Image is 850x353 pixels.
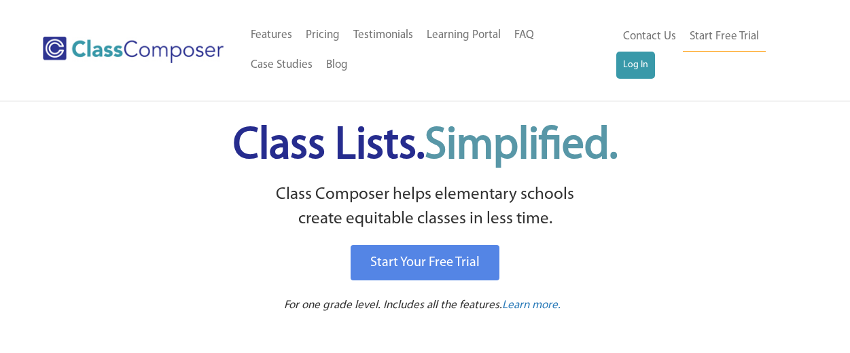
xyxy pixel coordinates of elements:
[425,124,618,168] span: Simplified.
[43,37,224,63] img: Class Composer
[244,20,299,50] a: Features
[299,20,347,50] a: Pricing
[244,50,319,80] a: Case Studies
[244,20,616,80] nav: Header Menu
[420,20,508,50] a: Learning Portal
[502,299,561,311] span: Learn more.
[502,297,561,314] a: Learn more.
[284,299,502,311] span: For one grade level. Includes all the features.
[347,20,420,50] a: Testimonials
[233,124,618,168] span: Class Lists.
[683,22,766,52] a: Start Free Trial
[77,183,774,232] p: Class Composer helps elementary schools create equitable classes in less time.
[351,245,499,280] a: Start Your Free Trial
[370,256,480,270] span: Start Your Free Trial
[616,22,797,79] nav: Header Menu
[616,52,655,79] a: Log In
[319,50,355,80] a: Blog
[508,20,541,50] a: FAQ
[616,22,683,52] a: Contact Us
